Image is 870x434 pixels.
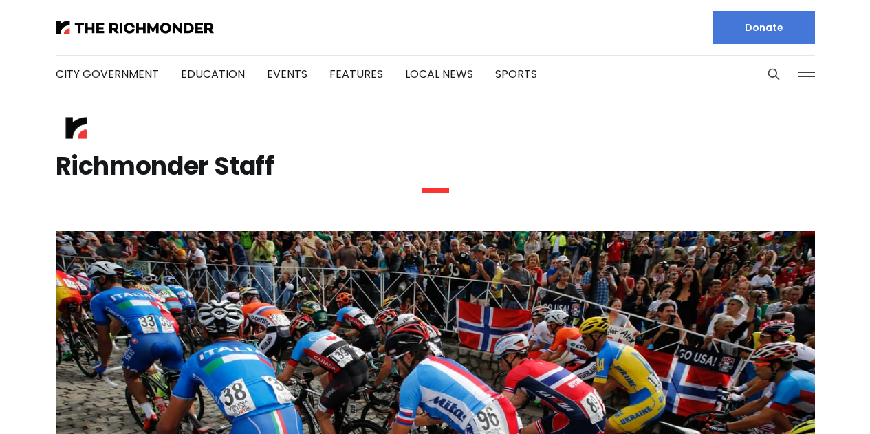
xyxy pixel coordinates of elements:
a: Sports [495,66,537,82]
a: Local News [405,66,473,82]
img: The Richmonder [56,21,214,34]
a: Donate [713,11,815,44]
a: Events [267,66,307,82]
a: City Government [56,66,159,82]
img: Richmonder Staff [56,107,97,149]
iframe: portal-trigger [754,367,870,434]
a: Features [329,66,383,82]
a: Education [181,66,245,82]
button: Search this site [763,64,784,85]
h1: Richmonder Staff [56,155,815,177]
